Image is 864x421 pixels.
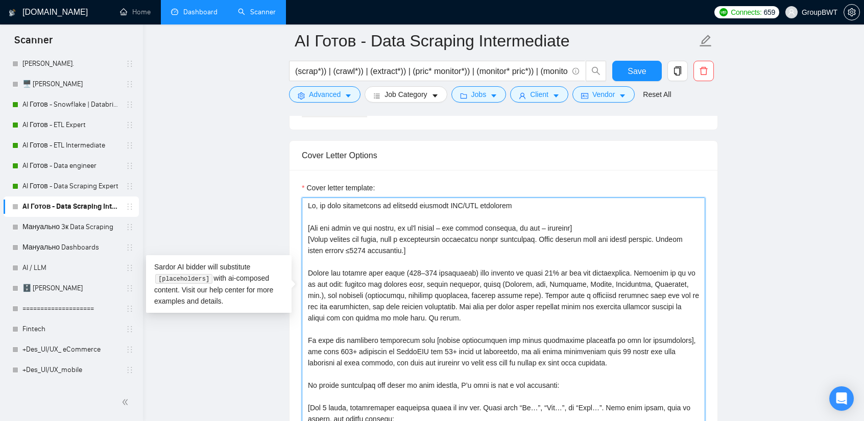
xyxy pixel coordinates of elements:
[586,66,606,76] span: search
[126,141,134,150] span: holder
[694,66,713,76] span: delete
[126,203,134,211] span: holder
[490,92,497,100] span: caret-down
[126,162,134,170] span: holder
[731,7,761,18] span: Connects:
[553,92,560,100] span: caret-down
[295,28,697,54] input: Scanner name...
[719,8,728,16] img: upwork-logo.png
[365,86,447,103] button: barsJob Categorycaret-down
[764,7,775,18] span: 659
[126,223,134,231] span: holder
[699,34,712,47] span: edit
[612,61,662,81] button: Save
[22,54,119,74] a: [PERSON_NAME].
[844,4,860,20] button: setting
[22,237,119,258] a: Мануально Dashboards
[126,60,134,68] span: holder
[844,8,859,16] span: setting
[345,92,352,100] span: caret-down
[22,339,119,360] a: +Des_UI/UX_ eCommerce
[155,274,212,284] code: [placeholders]
[22,135,119,156] a: AI Готов - ETL Intermediate
[126,325,134,333] span: holder
[302,141,705,170] div: Cover Letter Options
[668,66,687,76] span: copy
[295,65,568,78] input: Search Freelance Jobs...
[619,92,626,100] span: caret-down
[22,360,119,380] a: +Des_UI/UX_mobile
[519,92,526,100] span: user
[9,5,16,21] img: logo
[122,397,132,407] span: double-left
[126,284,134,292] span: holder
[302,182,375,193] label: Cover letter template:
[643,89,671,100] a: Reset All
[510,86,568,103] button: userClientcaret-down
[22,196,119,217] a: AI Готов - Data Scraping Intermediate
[126,182,134,190] span: holder
[451,86,507,103] button: folderJobscaret-down
[460,92,467,100] span: folder
[22,258,119,278] a: AI / LLM
[373,92,380,100] span: bars
[209,286,245,294] a: help center
[530,89,548,100] span: Client
[22,319,119,339] a: Fintech
[592,89,615,100] span: Vendor
[22,380,119,401] a: +Des_UI/UX_education
[586,61,606,81] button: search
[126,121,134,129] span: holder
[788,9,795,16] span: user
[667,61,688,81] button: copy
[693,61,714,81] button: delete
[298,92,305,100] span: setting
[126,101,134,109] span: holder
[126,366,134,374] span: holder
[309,89,341,100] span: Advanced
[22,299,119,319] a: ====================
[126,264,134,272] span: holder
[385,89,427,100] span: Job Category
[844,8,860,16] a: setting
[22,74,119,94] a: 🖥️ [PERSON_NAME]
[126,243,134,252] span: holder
[22,278,119,299] a: 🗄️ [PERSON_NAME]
[572,68,579,75] span: info-circle
[22,94,119,115] a: AI Готов - Snowflake | Databricks
[22,156,119,176] a: AI Готов - Data engineer
[22,217,119,237] a: Мануально 3к Data Scraping
[126,80,134,88] span: holder
[120,8,151,16] a: homeHome
[22,176,119,196] a: AI Готов - Data Scraping Expert
[431,92,439,100] span: caret-down
[581,92,588,100] span: idcard
[628,65,646,78] span: Save
[22,115,119,135] a: AI Готов - ETL Expert
[126,345,134,354] span: holder
[146,255,292,313] div: Sardor AI bidder will substitute with ai-composed content. Visit our for more examples and details.
[6,33,61,54] span: Scanner
[829,386,854,411] div: Open Intercom Messenger
[572,86,635,103] button: idcardVendorcaret-down
[126,305,134,313] span: holder
[289,86,361,103] button: settingAdvancedcaret-down
[238,8,276,16] a: searchScanner
[471,89,487,100] span: Jobs
[171,8,218,16] a: dashboardDashboard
